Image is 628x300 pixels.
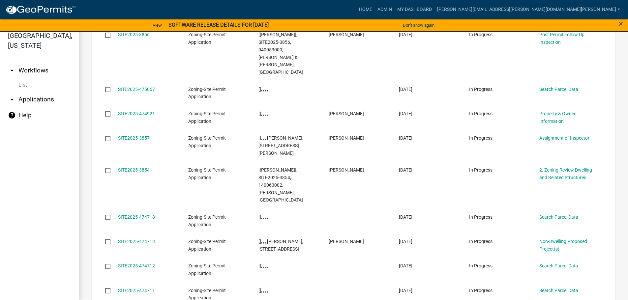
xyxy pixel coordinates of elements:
span: [], , , DREW BARTELSON, 25022 CO HWY 48 [258,239,303,252]
a: Search Parcel Data [539,214,578,220]
span: 09/06/2025 [399,239,412,244]
span: 09/08/2025 [399,135,412,141]
button: Close [619,20,623,28]
a: SITE2025-475067 [118,87,155,92]
span: In Progress [469,111,493,116]
span: Zoning-Site Permit Application [188,135,226,148]
a: SITE2025-474712 [118,263,155,268]
span: Dean Nelson [329,111,364,116]
a: Assignment of Inspector [539,135,589,141]
a: Home [356,3,375,16]
strong: SOFTWARE RELEASE DETAILS FOR [DATE] [168,22,269,28]
span: [], , , , [258,214,268,220]
button: Don't show again [400,20,437,31]
i: help [8,111,16,119]
span: [], , , , [258,111,268,116]
a: 2. Zoning Review Dwelling and Related Structures [539,167,592,180]
a: SITE2025-474718 [118,214,155,220]
span: Zoning-Site Permit Application [188,111,226,124]
span: In Progress [469,239,493,244]
span: Zoning-Site Permit Application [188,263,226,276]
span: Zoning-Site Permit Application [188,239,226,252]
span: In Progress [469,167,493,173]
a: Admin [375,3,395,16]
span: Zoning-Site Permit Application [188,214,226,227]
span: Bryanna Daly [329,167,364,173]
a: Search Parcel Data [539,263,578,268]
span: 09/06/2025 [399,288,412,293]
span: In Progress [469,214,493,220]
span: [], , , , [258,87,268,92]
span: 09/08/2025 [399,32,412,37]
span: [Tyler Lindsay], SITE2025-3854, 140063002, ANTHONY DALY, 25662 230TH AVE [258,167,303,203]
a: Non-Dwelling Proposed Project(s) [539,239,587,252]
a: SITE2025-3856 [118,32,150,37]
span: In Progress [469,263,493,268]
span: 09/06/2025 [399,214,412,220]
a: Property & Owner Information [539,111,576,124]
span: 09/08/2025 [399,87,412,92]
span: Drew Bartelson [329,239,364,244]
span: 09/07/2025 [399,167,412,173]
i: arrow_drop_up [8,67,16,74]
span: In Progress [469,135,493,141]
span: [], , , , [258,288,268,293]
span: [], , , DEAN NELSON, 19266 SHERMAN SHORES RD [258,135,303,156]
a: My Dashboard [395,3,434,16]
a: [PERSON_NAME][EMAIL_ADDRESS][PERSON_NAME][DOMAIN_NAME][PERSON_NAME] [434,3,623,16]
a: Search Parcel Data [539,288,578,293]
span: Zoning-Site Permit Application [188,87,226,99]
a: SITE2025-474711 [118,288,155,293]
span: Dean Nelson [329,135,364,141]
i: arrow_drop_down [8,95,16,103]
span: In Progress [469,32,493,37]
a: SITE2025-474921 [118,111,155,116]
span: 09/08/2025 [399,111,412,116]
span: John Wright [329,32,364,37]
span: 09/06/2025 [399,263,412,268]
a: SITE2025-3857 [118,135,150,141]
a: Search Parcel Data [539,87,578,92]
span: [], , , , [258,263,268,268]
span: In Progress [469,87,493,92]
a: SITE2025-474713 [118,239,155,244]
span: × [619,19,623,28]
span: In Progress [469,288,493,293]
a: Post Permit Follow Up Inspection [539,32,584,45]
span: Zoning-Site Permit Application [188,167,226,180]
a: SITE2025-3854 [118,167,150,173]
a: View [150,20,164,31]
